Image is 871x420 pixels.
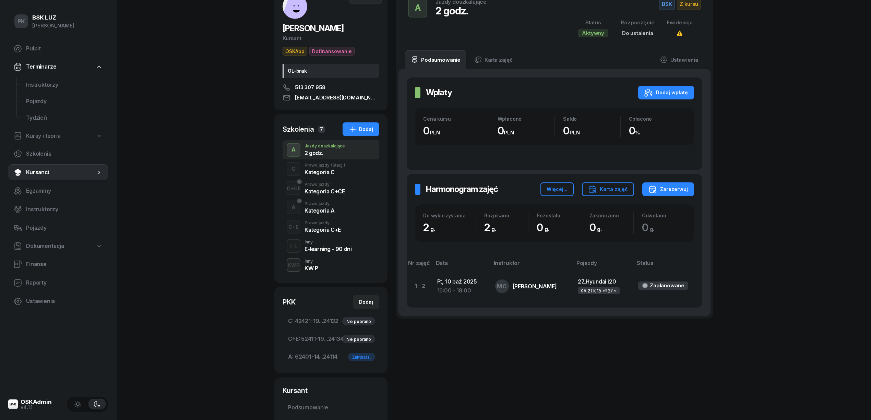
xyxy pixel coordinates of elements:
[26,297,103,306] span: Ustawienia
[435,4,487,17] div: 2 godz.
[287,258,300,272] button: KWP
[26,242,64,251] span: Dokumentacja
[287,220,300,233] button: C+E
[32,21,74,30] div: [PERSON_NAME]
[26,205,103,214] span: Instruktorzy
[283,140,379,159] button: AJazdy doszkalające2 godz.
[563,124,620,137] div: 0
[537,213,581,218] div: Pozostało
[283,94,379,102] a: [EMAIL_ADDRESS][DOMAIN_NAME]
[648,185,688,193] div: Zarezerwuj
[8,40,108,57] a: Pulpit
[589,221,606,233] span: 0
[629,116,686,122] div: Opłacono
[8,220,108,236] a: Pojazdy
[26,44,103,53] span: Pulpit
[8,128,108,144] a: Kursy i teoria
[283,159,379,179] button: CPrawo jazdy(Stacj.)Kategoria C
[412,1,423,15] div: A
[283,386,379,395] div: Kursant
[423,213,476,218] div: Do wykorzystania
[286,223,301,231] div: C+E
[26,168,96,177] span: Kursanci
[305,169,345,175] div: Kategoria C
[8,238,108,254] a: Dokumentacja
[633,259,702,273] th: Status
[284,184,303,193] div: C+CE
[497,284,507,289] span: MC
[287,162,300,176] button: C
[547,185,568,193] div: Więcej...
[283,83,379,92] a: 513 307 958
[642,221,658,233] span: 0
[309,47,355,56] span: Dofinansowanie
[423,221,439,233] span: 2
[437,286,484,295] div: 16:00 - 18:00
[283,217,379,236] button: C+EPrawo jazdyKategoria C+E
[342,317,375,325] div: Nie pobrano
[21,405,52,410] div: v4.1.1
[283,297,296,307] div: PKK
[642,213,686,218] div: Odwołano
[629,124,686,137] div: 0
[426,184,498,195] h2: Harmonogram zajęć
[285,261,302,269] div: KWP
[283,124,314,134] div: Szkolenia
[288,317,294,326] span: C:
[305,265,318,271] div: KW P
[21,110,108,126] a: Tydzień
[283,236,379,255] button: E-LInnyE-learning - 90 dni
[642,182,694,196] button: Zarezerwuj
[8,164,108,181] a: Kursanci
[578,18,608,27] div: Status
[26,149,103,158] span: Szkolenia
[545,226,549,232] small: g.
[26,187,103,195] span: Egzaminy
[287,201,300,214] button: A
[8,183,108,199] a: Egzaminy
[283,349,379,365] a: A:62401-14...24114Zaktualiz.
[343,122,379,136] button: Dodaj
[305,189,345,194] div: Kategoria C+CE
[563,116,620,122] div: Saldo
[430,226,435,232] small: g.
[581,288,617,293] div: KR 2TK15 (27)
[26,81,103,89] span: Instruktorzy
[504,129,514,136] small: PLN
[621,18,654,27] div: Rozpoczęcie
[287,239,300,253] button: E-L
[469,50,518,69] a: Karta zajęć
[26,224,103,232] span: Pojazdy
[432,259,490,273] th: Data
[588,185,628,193] div: Karta zajęć
[283,399,379,416] a: Podsumowanie
[635,129,640,136] small: %
[283,179,379,198] button: C+CEPrawo jazdyKategoria C+CE
[655,50,704,69] a: Ustawienia
[21,93,108,110] a: Pojazdy
[622,30,653,36] span: Do ustalenia
[305,246,351,252] div: E-learning - 90 dni
[597,226,602,232] small: g.
[498,116,555,122] div: Wpłacono
[305,202,335,206] div: Prawo jazdy
[537,221,581,234] div: 0
[490,259,572,273] th: Instruktor
[650,226,655,232] small: g.
[289,163,298,175] div: C
[348,353,375,361] div: Zaktualiz.
[26,113,103,122] span: Tydzień
[484,221,500,233] span: 2
[305,240,351,244] div: Inny
[283,23,344,33] span: [PERSON_NAME]
[342,335,375,343] div: Nie pobrano
[589,213,633,218] div: Zakończono
[353,295,379,309] button: Dodaj
[484,213,528,218] div: Rozpisano
[283,47,355,56] button: OSKAppDofinansowanie
[8,59,108,75] a: Terminarze
[288,335,374,344] span: 52411-19...24134
[8,275,108,291] a: Raporty
[8,293,108,310] a: Ustawienia
[21,399,52,405] div: OSKAdmin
